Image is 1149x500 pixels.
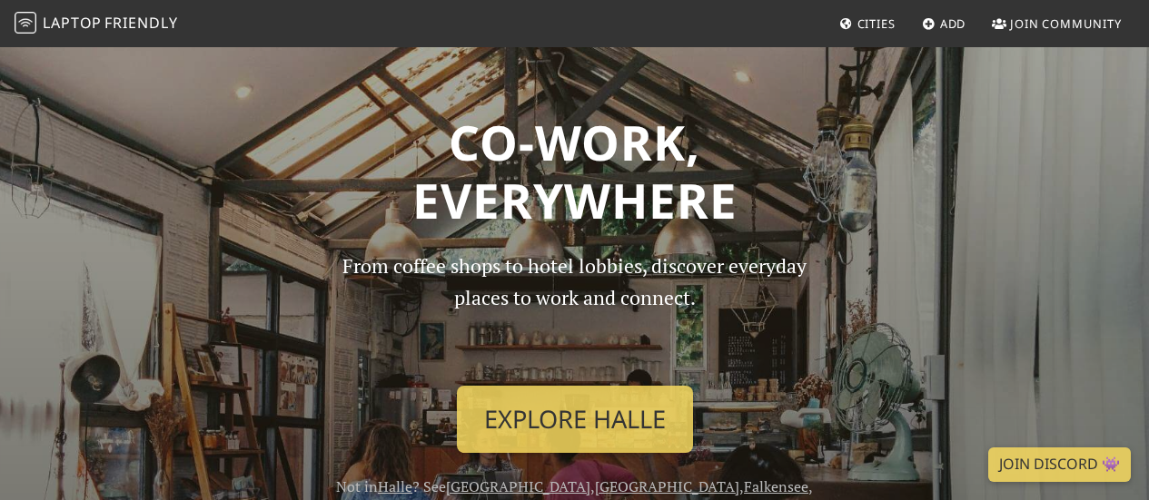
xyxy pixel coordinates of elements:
a: Halle [378,476,412,496]
span: Join Community [1010,15,1122,32]
a: Add [915,7,974,40]
span: Friendly [104,13,177,33]
a: Falkensee [744,476,808,496]
img: LaptopFriendly [15,12,36,34]
a: Join Discord 👾 [988,447,1131,482]
span: Cities [857,15,896,32]
a: Join Community [985,7,1129,40]
span: Laptop [43,13,102,33]
p: From coffee shops to hotel lobbies, discover everyday places to work and connect. [327,250,823,371]
a: Explore Halle [457,386,693,453]
a: Cities [832,7,903,40]
h1: Co-work, Everywhere [68,113,1082,229]
a: LaptopFriendly LaptopFriendly [15,8,178,40]
span: Add [940,15,966,32]
a: [GEOGRAPHIC_DATA] [446,476,590,496]
a: [GEOGRAPHIC_DATA] [595,476,739,496]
